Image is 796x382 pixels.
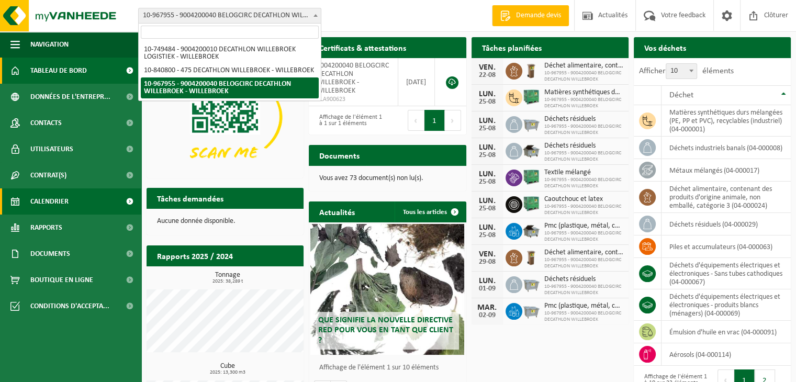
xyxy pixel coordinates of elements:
[522,168,540,186] img: PB-HB-1400-HPE-GN-01
[147,58,304,176] img: Download de VHEPlus App
[152,272,304,284] h3: Tonnage
[544,97,623,109] span: 10-967955 - 9004200040 BELOGCIRC DECATHLON WILLEBROEK
[212,266,302,287] a: Consulter les rapports
[139,8,321,23] span: 10-967955 - 9004200040 BELOGCIRC DECATHLON WILLEBROEK - WILLEBROEK
[544,284,623,296] span: 10-967955 - 9004200040 BELOGCIRC DECATHLON WILLEBROEK
[522,141,540,159] img: WB-5000-GAL-GY-01
[477,197,498,205] div: LUN.
[317,95,389,104] span: VLA900623
[639,67,734,75] label: Afficher éléments
[30,267,93,293] span: Boutique en ligne
[662,137,791,159] td: déchets industriels banals (04-000008)
[309,37,417,58] h2: Certificats & attestations
[477,117,498,125] div: LUN.
[544,302,623,310] span: Pmc (plastique, métal, carton boisson) (industriel)
[662,235,791,258] td: Piles et accumulateurs (04-000063)
[544,70,623,83] span: 10-967955 - 9004200040 BELOGCIRC DECATHLON WILLEBROEK
[544,88,623,97] span: Matières synthétiques durs mélangées (pe, pp et pvc), recyclables (industriel)
[492,5,569,26] a: Demande devis
[141,64,319,77] li: 10-840800 - 475 DECATHLON WILLEBROEK - WILLEBROEK
[30,136,73,162] span: Utilisateurs
[666,64,697,78] span: 10
[477,143,498,152] div: LUN.
[152,370,304,375] span: 2025: 13,300 m3
[662,213,791,235] td: déchets résiduels (04-000029)
[544,123,623,136] span: 10-967955 - 9004200040 BELOGCIRC DECATHLON WILLEBROEK
[138,8,321,24] span: 10-967955 - 9004200040 BELOGCIRC DECATHLON WILLEBROEK - WILLEBROEK
[477,90,498,98] div: LUN.
[408,110,424,131] button: Previous
[477,277,498,285] div: LUN.
[310,224,464,355] a: Que signifie la nouvelle directive RED pour vous en tant que client ?
[544,222,623,230] span: Pmc (plastique, métal, carton boisson) (industriel)
[477,205,498,212] div: 25-08
[317,62,389,95] span: 9004200040 BELOGCIRC DECATHLON WILLEBROEK - WILLEBROEK
[30,84,110,110] span: Données de l'entrepr...
[30,110,62,136] span: Contacts
[141,77,319,98] li: 10-967955 - 9004200040 BELOGCIRC DECATHLON WILLEBROEK - WILLEBROEK
[544,249,623,257] span: Déchet alimentaire, contenant des produits d'origine animale, non emballé, catég...
[544,168,623,177] span: Textile mélangé
[30,188,69,215] span: Calendrier
[477,250,498,259] div: VEN.
[30,162,66,188] span: Contrat(s)
[477,72,498,79] div: 22-08
[395,201,465,222] a: Tous les articles
[544,230,623,243] span: 10-967955 - 9004200040 BELOGCIRC DECATHLON WILLEBROEK
[662,105,791,137] td: matières synthétiques durs mélangées (PE, PP et PVC), recyclables (industriel) (04-000001)
[30,293,109,319] span: Conditions d'accepta...
[157,218,293,225] p: Aucune donnée disponible.
[477,63,498,72] div: VEN.
[477,125,498,132] div: 25-08
[662,321,791,343] td: émulsion d'huile en vrac (04-000091)
[30,58,87,84] span: Tableau de bord
[513,10,564,21] span: Demande devis
[152,279,304,284] span: 2025: 38,289 t
[477,259,498,266] div: 29-08
[662,159,791,182] td: métaux mélangés (04-000017)
[477,223,498,232] div: LUN.
[398,58,435,106] td: [DATE]
[666,63,697,79] span: 10
[522,275,540,293] img: WB-2500-GAL-GY-01
[544,150,623,163] span: 10-967955 - 9004200040 BELOGCIRC DECATHLON WILLEBROEK
[544,142,623,150] span: Déchets résiduels
[472,37,552,58] h2: Tâches planifiées
[669,91,693,99] span: Déchet
[309,145,370,165] h2: Documents
[477,285,498,293] div: 01-09
[544,62,623,70] span: Déchet alimentaire, contenant des produits d'origine animale, non emballé, catég...
[522,61,540,79] img: WB-0140-HPE-BN-01
[141,43,319,64] li: 10-749484 - 9004200010 DECATHLON WILLEBROEK LOGISTIEK - WILLEBROEK
[522,221,540,239] img: WB-5000-GAL-GY-01
[314,109,382,132] div: Affichage de l'élément 1 à 1 sur 1 éléments
[424,110,445,131] button: 1
[477,98,498,106] div: 25-08
[544,115,623,123] span: Déchets résiduels
[522,88,540,106] img: PB-HB-1400-HPE-GN-01
[477,232,498,239] div: 25-08
[544,310,623,323] span: 10-967955 - 9004200040 BELOGCIRC DECATHLON WILLEBROEK
[477,312,498,319] div: 02-09
[522,248,540,266] img: WB-0140-HPE-BN-01
[147,188,234,208] h2: Tâches demandées
[30,215,62,241] span: Rapports
[319,364,461,372] p: Affichage de l'élément 1 sur 10 éléments
[662,289,791,321] td: déchets d'équipements électriques et électroniques - produits blancs (ménagers) (04-000069)
[662,258,791,289] td: déchets d'équipements électriques et électroniques - Sans tubes cathodiques (04-000067)
[152,363,304,375] h3: Cube
[544,257,623,269] span: 10-967955 - 9004200040 BELOGCIRC DECATHLON WILLEBROEK
[319,175,455,182] p: Vous avez 73 document(s) non lu(s).
[544,195,623,204] span: Caoutchouc et latex
[477,170,498,178] div: LUN.
[522,195,540,212] img: PB-HB-1400-HPE-GN-01
[309,201,365,222] h2: Actualités
[634,37,697,58] h2: Vos déchets
[662,182,791,213] td: déchet alimentaire, contenant des produits d'origine animale, non emballé, catégorie 3 (04-000024)
[544,275,623,284] span: Déchets résiduels
[544,177,623,189] span: 10-967955 - 9004200040 BELOGCIRC DECATHLON WILLEBROEK
[477,178,498,186] div: 25-08
[30,241,70,267] span: Documents
[522,301,540,319] img: WB-2500-GAL-GY-01
[522,115,540,132] img: WB-2500-GAL-GY-01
